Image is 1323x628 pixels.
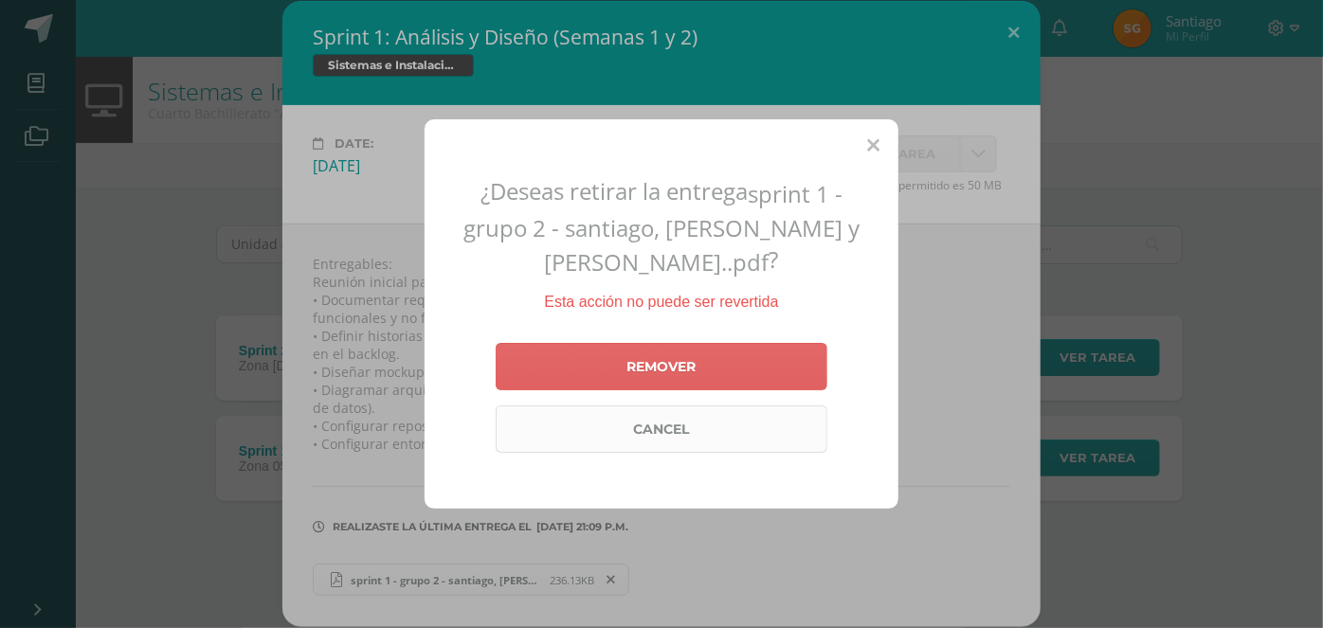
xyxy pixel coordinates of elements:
[496,343,827,390] a: Remover
[496,405,827,453] a: Cancel
[447,175,876,278] h2: ¿Deseas retirar la entrega ?
[544,294,778,310] span: Esta acción no puede ser revertida
[463,178,860,278] span: sprint 1 - grupo 2 - santiago, [PERSON_NAME] y [PERSON_NAME]..pdf
[867,134,879,156] span: Close (Esc)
